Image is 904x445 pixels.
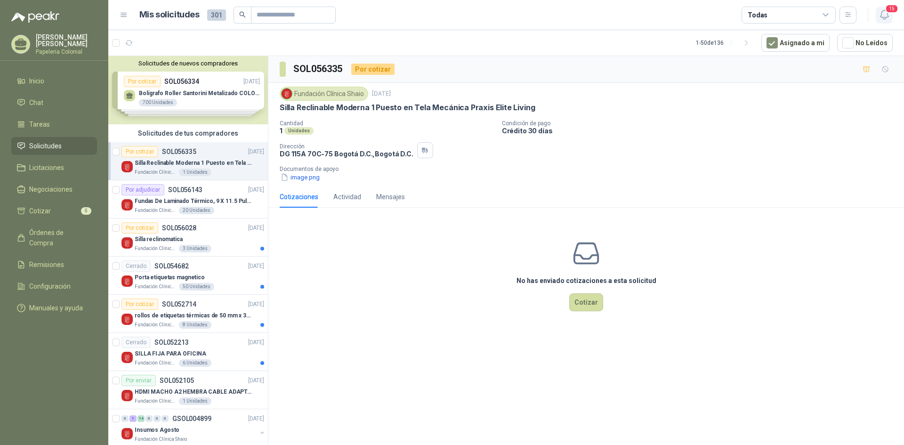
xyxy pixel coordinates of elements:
a: 0 1 14 0 0 0 GSOL004899[DATE] Company LogoInsumos AgostoFundación Clínica Shaio [121,413,266,443]
div: 14 [137,415,145,422]
p: Silla reclinomatica [135,235,183,244]
a: Por cotizarSOL056335[DATE] Company LogoSilla Reclinable Moderna 1 Puesto en Tela Mecánica Praxis ... [108,142,268,180]
div: Por cotizar [351,64,395,75]
p: rollos de etiquetas térmicas de 50 mm x 30 mm [135,311,252,320]
button: image.png [280,172,321,182]
img: Company Logo [121,390,133,401]
a: Órdenes de Compra [11,224,97,252]
p: Documentos de apoyo [280,166,900,172]
div: 20 Unidades [179,207,214,214]
p: DG 115A 70C-75 Bogotá D.C. , Bogotá D.C. [280,150,413,158]
h3: SOL056335 [293,62,344,76]
p: Dirección [280,143,413,150]
p: Papeleria Colonial [36,49,97,55]
a: Configuración [11,277,97,295]
div: 1 [129,415,137,422]
div: Por cotizar [121,222,158,234]
div: 0 [121,415,129,422]
div: 8 Unidades [179,321,211,329]
a: Por adjudicarSOL056143[DATE] Company LogoFundas De Laminado Térmico, 9 X 11.5 PulgadasFundación C... [108,180,268,218]
a: Por enviarSOL052105[DATE] Company LogoHDMI MACHO A2 HEMBRA CABLE ADAPTADOR CONVERTIDOR FOR MONITF... [108,371,268,409]
img: Company Logo [121,428,133,439]
img: Company Logo [121,275,133,287]
p: SOL052714 [162,301,196,307]
button: Cotizar [569,293,603,311]
p: Porta etiquetas magnetico [135,273,205,282]
a: Por cotizarSOL052714[DATE] Company Logorollos de etiquetas térmicas de 50 mm x 30 mmFundación Clí... [108,295,268,333]
div: Unidades [284,127,314,135]
a: CerradoSOL052213[DATE] Company LogoSILLA FIJA PARA OFICINAFundación Clínica Shaio6 Unidades [108,333,268,371]
p: Crédito 30 días [502,127,900,135]
p: Fundación Clínica Shaio [135,321,177,329]
p: [PERSON_NAME] [PERSON_NAME] [36,34,97,47]
div: 0 [145,415,153,422]
div: Actividad [333,192,361,202]
p: Cantidad [280,120,494,127]
div: Fundación Clínica Shaio [280,87,368,101]
p: [DATE] [248,300,264,309]
p: Fundación Clínica Shaio [135,207,177,214]
p: Silla Reclinable Moderna 1 Puesto en Tela Mecánica Praxis Elite Living [280,103,535,113]
p: Insumos Agosto [135,426,179,435]
button: 15 [876,7,893,24]
div: Por cotizar [121,299,158,310]
div: Cotizaciones [280,192,318,202]
span: 301 [207,9,226,21]
p: [DATE] [248,262,264,271]
span: Negociaciones [29,184,73,194]
img: Company Logo [121,314,133,325]
p: SOL054682 [154,263,189,269]
p: [DATE] [248,147,264,156]
div: 1 Unidades [179,169,211,176]
p: [DATE] [248,224,264,233]
div: Por cotizar [121,146,158,157]
span: Chat [29,97,43,108]
p: Fundación Clínica Shaio [135,397,177,405]
p: 1 [280,127,282,135]
img: Company Logo [121,237,133,249]
p: Fundación Clínica Shaio [135,283,177,291]
span: Tareas [29,119,50,129]
p: Fundas De Laminado Térmico, 9 X 11.5 Pulgadas [135,197,252,206]
div: 50 Unidades [179,283,214,291]
img: Logo peakr [11,11,59,23]
p: [DATE] [248,376,264,385]
div: 6 Unidades [179,359,211,367]
div: 0 [161,415,169,422]
span: Órdenes de Compra [29,227,88,248]
div: Por enviar [121,375,156,386]
span: Configuración [29,281,71,291]
button: Asignado a mi [761,34,830,52]
a: Por cotizarSOL056028[DATE] Company LogoSilla reclinomaticaFundación Clínica Shaio3 Unidades [108,218,268,257]
div: 3 Unidades [179,245,211,252]
img: Company Logo [121,161,133,172]
button: Solicitudes de nuevos compradores [112,60,264,67]
a: Solicitudes [11,137,97,155]
a: Cotizar5 [11,202,97,220]
div: 0 [153,415,161,422]
span: search [239,11,246,18]
p: Condición de pago [502,120,900,127]
h1: Mis solicitudes [139,8,200,22]
a: Manuales y ayuda [11,299,97,317]
img: Company Logo [121,352,133,363]
p: Fundación Clínica Shaio [135,245,177,252]
span: Cotizar [29,206,51,216]
a: Negociaciones [11,180,97,198]
span: Remisiones [29,259,64,270]
p: [DATE] [248,186,264,194]
img: Company Logo [282,89,292,99]
div: Todas [748,10,767,20]
img: Company Logo [121,199,133,210]
p: Fundación Clínica Shaio [135,169,177,176]
p: Silla Reclinable Moderna 1 Puesto en Tela Mecánica Praxis Elite Living [135,159,252,168]
span: Solicitudes [29,141,62,151]
div: 1 Unidades [179,397,211,405]
div: Cerrado [121,337,151,348]
a: CerradoSOL054682[DATE] Company LogoPorta etiquetas magneticoFundación Clínica Shaio50 Unidades [108,257,268,295]
p: Fundación Clínica Shaio [135,436,187,443]
p: SOL052105 [160,377,194,384]
button: No Leídos [837,34,893,52]
div: Cerrado [121,260,151,272]
div: Mensajes [376,192,405,202]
